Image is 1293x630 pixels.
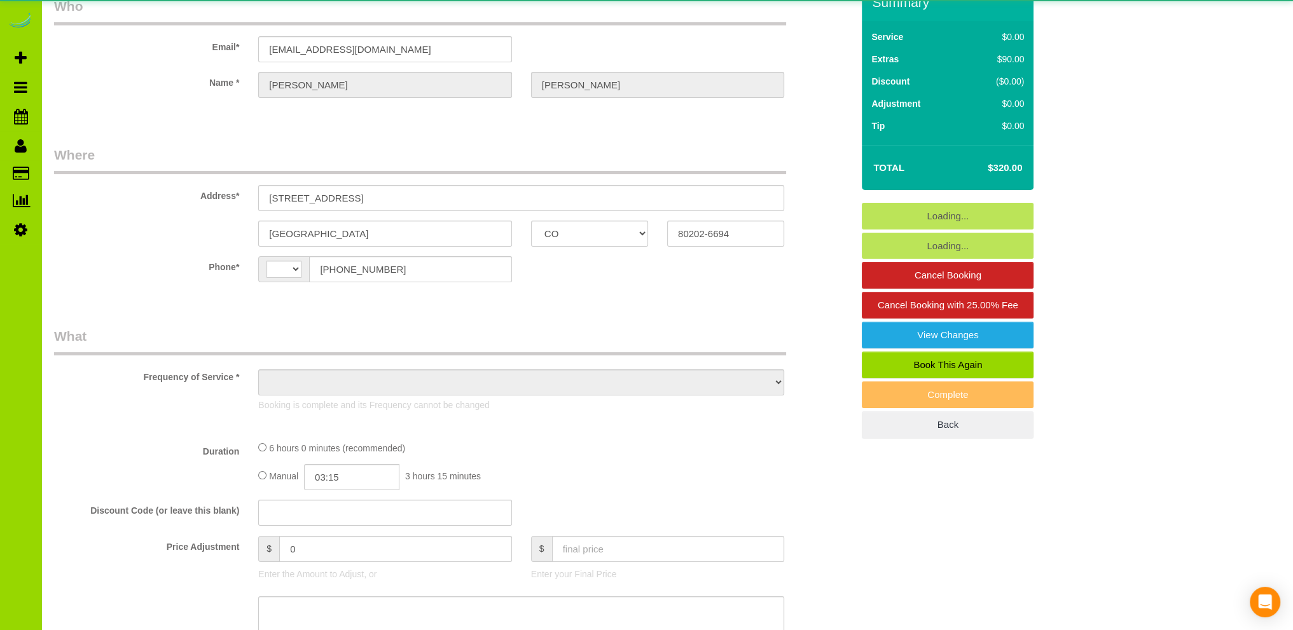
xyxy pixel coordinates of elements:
legend: What [54,327,786,355]
a: Cancel Booking [862,262,1034,289]
label: Service [871,31,903,43]
span: $ [258,536,279,562]
p: Enter the Amount to Adjust, or [258,568,511,580]
p: Enter your Final Price [531,568,784,580]
a: View Changes [862,322,1034,348]
div: $0.00 [969,31,1024,43]
span: 6 hours 0 minutes (recommended) [269,443,405,453]
label: Email* [45,36,249,53]
span: $ [531,536,552,562]
legend: Where [54,146,786,174]
label: Address* [45,185,249,202]
h4: $320.00 [950,163,1022,174]
div: $0.00 [969,97,1024,110]
input: Last Name* [531,72,784,98]
div: ($0.00) [969,75,1024,88]
label: Discount [871,75,909,88]
img: Automaid Logo [8,13,33,31]
input: First Name* [258,72,511,98]
label: Tip [871,120,885,132]
strong: Total [873,162,904,173]
a: Cancel Booking with 25.00% Fee [862,292,1034,318]
span: Cancel Booking with 25.00% Fee [878,299,1018,310]
span: Manual [269,471,298,481]
label: Duration [45,441,249,458]
label: Phone* [45,256,249,273]
label: Frequency of Service * [45,366,249,383]
input: City* [258,221,511,247]
label: Price Adjustment [45,536,249,553]
div: $90.00 [969,53,1024,65]
label: Adjustment [871,97,920,110]
span: 3 hours 15 minutes [405,471,481,481]
label: Name * [45,72,249,89]
a: Book This Again [862,352,1034,378]
div: $0.00 [969,120,1024,132]
a: Back [862,411,1034,438]
div: Open Intercom Messenger [1250,587,1280,617]
input: Phone* [309,256,511,282]
label: Extras [871,53,899,65]
input: Zip Code* [667,221,784,247]
input: Email* [258,36,511,62]
label: Discount Code (or leave this blank) [45,500,249,517]
input: final price [552,536,785,562]
p: Booking is complete and its Frequency cannot be changed [258,399,784,411]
